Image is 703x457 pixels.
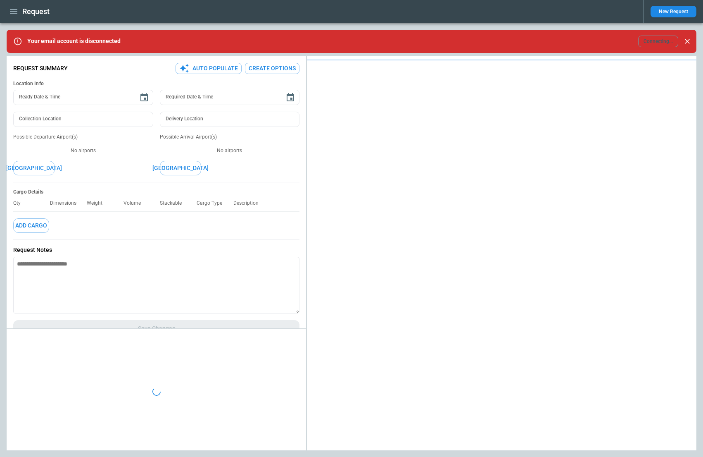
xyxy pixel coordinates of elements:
p: Volume [123,200,147,206]
h6: Location Info [13,81,299,87]
h1: Request [22,7,50,17]
p: No airports [13,147,153,154]
h6: Cargo Details [13,189,299,195]
button: Add Cargo [13,218,49,233]
button: Choose date [282,89,299,106]
p: Possible Arrival Airport(s) [160,134,300,141]
button: New Request [651,6,696,17]
p: Description [233,200,265,206]
button: [GEOGRAPHIC_DATA] [160,161,201,175]
p: No airports [160,147,300,154]
p: Your email account is disconnected [27,38,121,45]
p: Weight [87,200,109,206]
p: Possible Departure Airport(s) [13,134,153,141]
p: Request Summary [13,65,68,72]
p: Request Notes [13,246,299,254]
p: Qty [13,200,27,206]
p: Stackable [160,200,188,206]
button: Close [682,36,693,47]
p: Dimensions [50,200,83,206]
p: Cargo Type [197,200,229,206]
div: dismiss [682,32,693,50]
button: Create Options [245,63,299,74]
button: Choose date [136,89,152,106]
button: Auto Populate [176,63,242,74]
button: [GEOGRAPHIC_DATA] [13,161,55,175]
